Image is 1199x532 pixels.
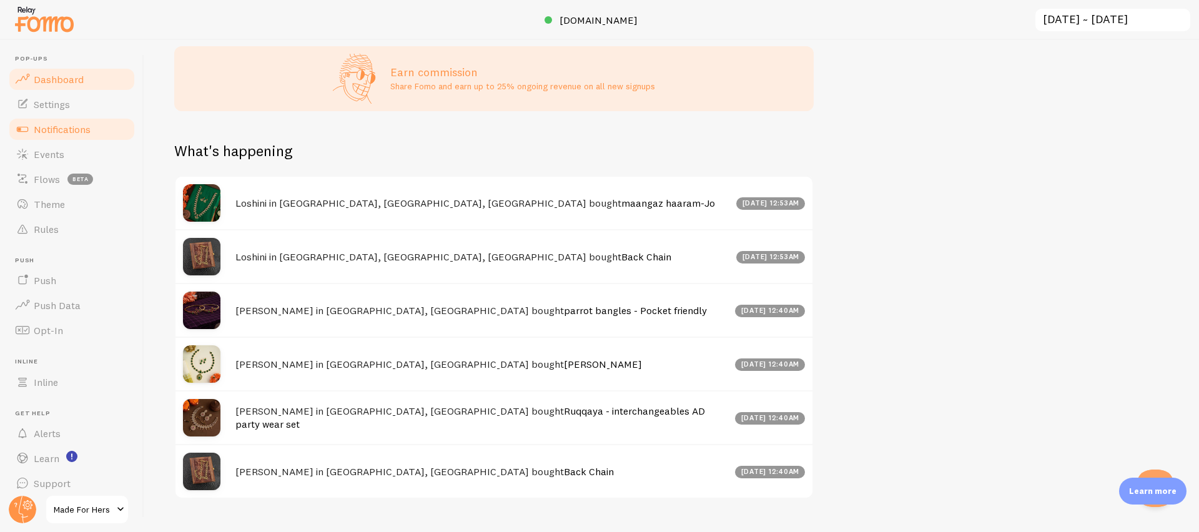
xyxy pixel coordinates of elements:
[1129,485,1177,497] p: Learn more
[34,376,58,388] span: Inline
[235,358,728,371] h4: [PERSON_NAME] in [GEOGRAPHIC_DATA], [GEOGRAPHIC_DATA] bought
[735,466,805,478] div: [DATE] 12:40am
[7,92,136,117] a: Settings
[34,173,60,185] span: Flows
[735,358,805,371] div: [DATE] 12:40am
[67,174,93,185] span: beta
[7,217,136,242] a: Rules
[13,3,76,35] img: fomo-relay-logo-orange.svg
[34,73,84,86] span: Dashboard
[34,198,65,210] span: Theme
[735,412,805,425] div: [DATE] 12:40am
[7,293,136,318] a: Push Data
[34,477,71,490] span: Support
[15,55,136,63] span: Pop-ups
[34,98,70,111] span: Settings
[235,197,729,210] h4: Loshini in [GEOGRAPHIC_DATA], [GEOGRAPHIC_DATA], [GEOGRAPHIC_DATA] bought
[7,370,136,395] a: Inline
[235,465,728,478] h4: [PERSON_NAME] in [GEOGRAPHIC_DATA], [GEOGRAPHIC_DATA] bought
[235,405,705,430] a: Ruqqaya - interchangeables AD party wear set
[235,250,729,264] h4: Loshini in [GEOGRAPHIC_DATA], [GEOGRAPHIC_DATA], [GEOGRAPHIC_DATA] bought
[7,142,136,167] a: Events
[15,358,136,366] span: Inline
[7,268,136,293] a: Push
[7,67,136,92] a: Dashboard
[34,452,59,465] span: Learn
[7,192,136,217] a: Theme
[1137,470,1174,507] iframe: Help Scout Beacon - Open
[34,427,61,440] span: Alerts
[34,223,59,235] span: Rules
[66,451,77,462] svg: <p>Watch New Feature Tutorials!</p>
[564,304,707,317] a: parrot bangles - Pocket friendly
[45,495,129,525] a: Made For Hers
[564,358,642,370] a: [PERSON_NAME]
[564,465,614,478] a: Back Chain
[34,299,81,312] span: Push Data
[235,405,728,430] h4: [PERSON_NAME] in [GEOGRAPHIC_DATA], [GEOGRAPHIC_DATA] bought
[15,410,136,418] span: Get Help
[7,421,136,446] a: Alerts
[1119,478,1187,505] div: Learn more
[54,502,113,517] span: Made For Hers
[34,324,63,337] span: Opt-In
[7,167,136,192] a: Flows beta
[621,197,715,209] a: maangaz haaram-Jo
[736,251,805,264] div: [DATE] 12:53am
[34,148,64,160] span: Events
[15,257,136,265] span: Push
[735,305,805,317] div: [DATE] 12:40am
[7,471,136,496] a: Support
[174,141,292,160] h2: What's happening
[390,65,655,79] h3: Earn commission
[7,446,136,471] a: Learn
[736,197,805,210] div: [DATE] 12:53am
[34,274,56,287] span: Push
[621,250,671,263] a: Back Chain
[7,318,136,343] a: Opt-In
[390,80,655,92] p: Share Fomo and earn up to 25% ongoing revenue on all new signups
[235,304,728,317] h4: [PERSON_NAME] in [GEOGRAPHIC_DATA], [GEOGRAPHIC_DATA] bought
[7,117,136,142] a: Notifications
[34,123,91,135] span: Notifications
